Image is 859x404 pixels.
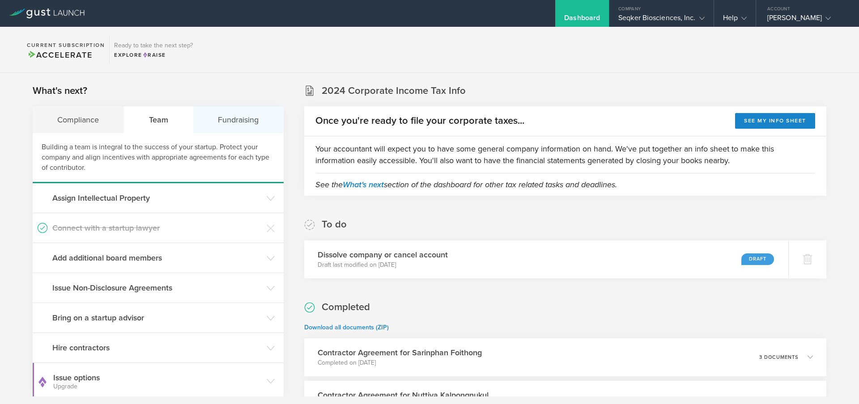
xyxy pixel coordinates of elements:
[193,106,284,133] div: Fundraising
[52,192,262,204] h3: Assign Intellectual Property
[27,50,92,60] span: Accelerate
[142,52,166,58] span: Raise
[659,45,859,404] iframe: Chat Widget
[109,36,197,63] div: Ready to take the next step?ExploreRaise
[318,389,489,401] h3: Contractor Agreement for Nuttiya Kalpongnukul
[315,114,524,127] h2: Once you're ready to file your corporate taxes...
[52,222,262,234] h3: Connect with a startup lawyer
[114,42,193,49] h3: Ready to take the next step?
[114,51,193,59] div: Explore
[304,324,389,331] a: Download all documents (ZIP)
[318,347,482,358] h3: Contractor Agreement for Sarinphan Foithong
[343,180,384,189] a: What's next
[318,358,482,367] p: Completed on [DATE]
[53,383,262,390] small: Upgrade
[27,42,105,48] h2: Current Subscription
[53,372,262,390] h3: Issue options
[124,106,194,133] div: Team
[767,13,843,27] div: [PERSON_NAME]
[315,143,815,166] p: Your accountant will expect you to have some general company information on hand. We've put toget...
[304,240,788,278] div: Dissolve company or cancel accountDraft last modified on [DATE]Draft
[322,301,370,314] h2: Completed
[52,342,262,353] h3: Hire contractors
[33,133,284,183] div: Building a team is integral to the success of your startup. Protect your company and align incent...
[723,13,747,27] div: Help
[318,249,448,261] h3: Dissolve company or cancel account
[52,252,262,264] h3: Add additional board members
[33,84,87,97] h2: What's next?
[52,282,262,294] h3: Issue Non-Disclosure Agreements
[315,180,617,189] em: See the section of the dashboard for other tax related tasks and deadlines.
[33,106,124,133] div: Compliance
[52,312,262,324] h3: Bring on a startup advisor
[318,261,448,269] p: Draft last modified on [DATE]
[618,13,704,27] div: Seqker Biosciences, Inc.
[322,84,466,97] h2: 2024 Corporate Income Tax Info
[564,13,600,27] div: Dashboard
[322,218,347,231] h2: To do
